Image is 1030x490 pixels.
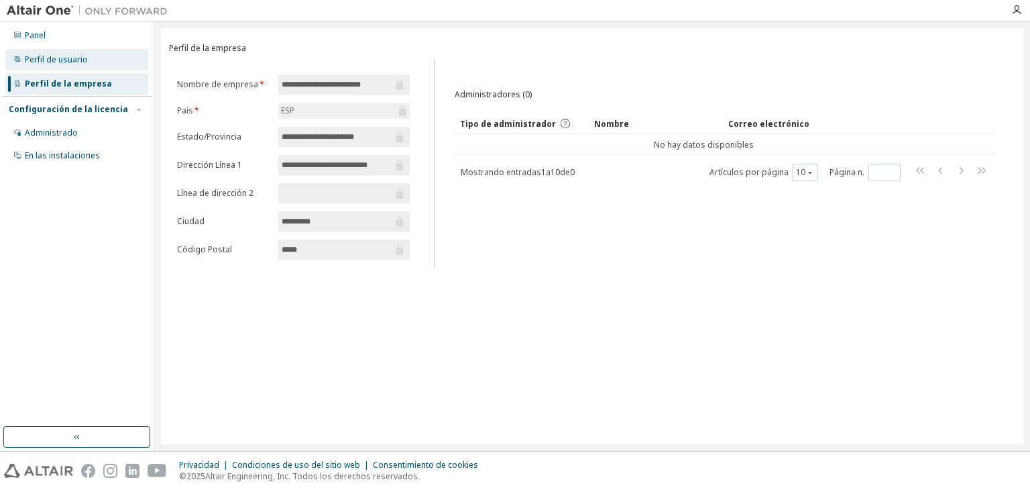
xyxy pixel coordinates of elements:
[186,471,205,482] font: 2025
[25,54,88,65] font: Perfil de usuario
[7,4,174,17] img: Altair Uno
[148,464,167,478] img: youtube.svg
[103,464,117,478] img: instagram.svg
[125,464,139,478] img: linkedin.svg
[460,118,556,130] font: Tipo de administrador
[594,118,629,130] font: Nombre
[4,464,73,478] img: altair_logo.svg
[551,166,560,178] font: 10
[25,127,78,138] font: Administrado
[455,89,532,100] font: Administradores (0)
[541,166,546,178] font: 1
[205,471,420,482] font: Altair Engineering, Inc. Todos los derechos reservados.
[177,159,242,170] font: Dirección Línea 1
[278,103,410,119] div: ESP
[546,166,551,178] font: a
[177,187,253,199] font: Línea de dirección 2
[709,166,789,178] font: Artículos por página
[179,471,186,482] font: ©
[9,103,128,115] font: Configuración de la licencia
[232,459,360,471] font: Condiciones de uso del sitio web
[177,131,241,142] font: Estado/Provincia
[81,464,95,478] img: facebook.svg
[281,105,294,116] font: ESP
[461,166,541,178] font: Mostrando entradas
[25,30,46,41] font: Panel
[177,79,258,90] font: Nombre de empresa
[728,118,809,130] font: Correo electrónico
[177,215,205,227] font: Ciudad
[177,244,232,255] font: Código Postal
[177,105,193,116] font: País
[373,459,478,471] font: Consentimiento de cookies
[25,78,112,89] font: Perfil de la empresa
[169,42,246,54] font: Perfil de la empresa
[25,150,100,161] font: En las instalaciones
[570,166,575,178] font: 0
[654,139,754,150] font: No hay datos disponibles
[829,166,864,178] font: Página n.
[179,459,219,471] font: Privacidad
[560,166,570,178] font: de
[796,166,805,178] font: 10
